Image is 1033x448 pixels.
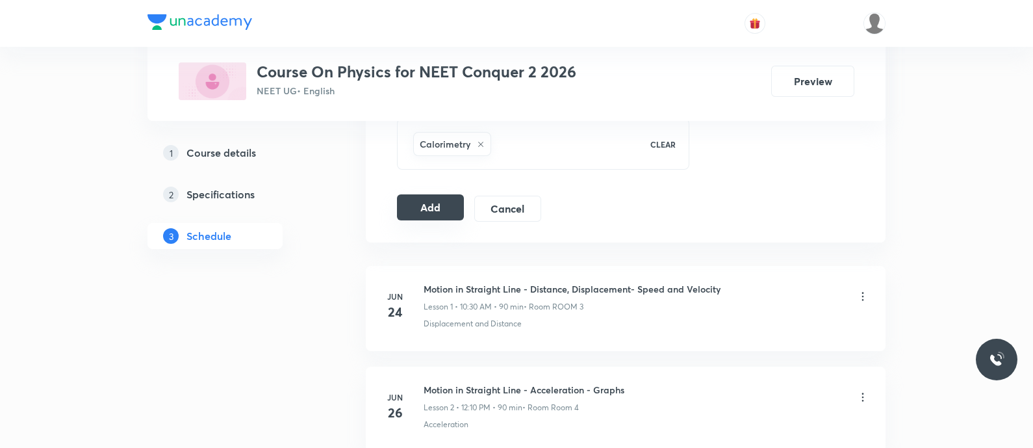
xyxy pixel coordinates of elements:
p: 3 [163,228,179,244]
p: 1 [163,145,179,161]
img: 807F0E9A-112A-40B4-9D6C-7BBA2E184C1B_plus.png [179,62,246,100]
a: 1Course details [147,140,324,166]
h4: 26 [382,403,408,423]
h6: Motion in Straight Line - Distance, Displacement- Speed and Velocity [424,282,721,296]
button: avatar [745,13,765,34]
p: NEET UG • English [257,84,576,98]
img: Company Logo [147,14,252,30]
button: Add [397,194,464,220]
h4: 24 [382,302,408,322]
h5: Course details [186,145,256,161]
h6: Motion in Straight Line - Acceleration - Graphs [424,383,624,397]
h6: Calorimetry [420,137,470,151]
h6: Jun [382,291,408,302]
p: • Room ROOM 3 [524,301,583,313]
img: P Antony [863,12,886,34]
img: ttu [989,352,1004,367]
h5: Specifications [186,187,255,202]
button: Preview [771,66,854,97]
p: 2 [163,187,179,202]
button: Cancel [474,196,541,222]
p: Displacement and Distance [424,318,522,330]
p: Lesson 1 • 10:30 AM • 90 min [424,301,524,313]
img: avatar [749,18,761,29]
p: CLEAR [650,138,676,150]
a: 2Specifications [147,181,324,207]
h5: Schedule [186,228,231,244]
h6: Jun [382,391,408,403]
h3: Course On Physics for NEET Conquer 2 2026 [257,62,576,81]
p: Lesson 2 • 12:10 PM • 90 min [424,402,522,414]
p: Acceleration [424,419,468,430]
p: • Room Room 4 [522,402,579,414]
a: Company Logo [147,14,252,33]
